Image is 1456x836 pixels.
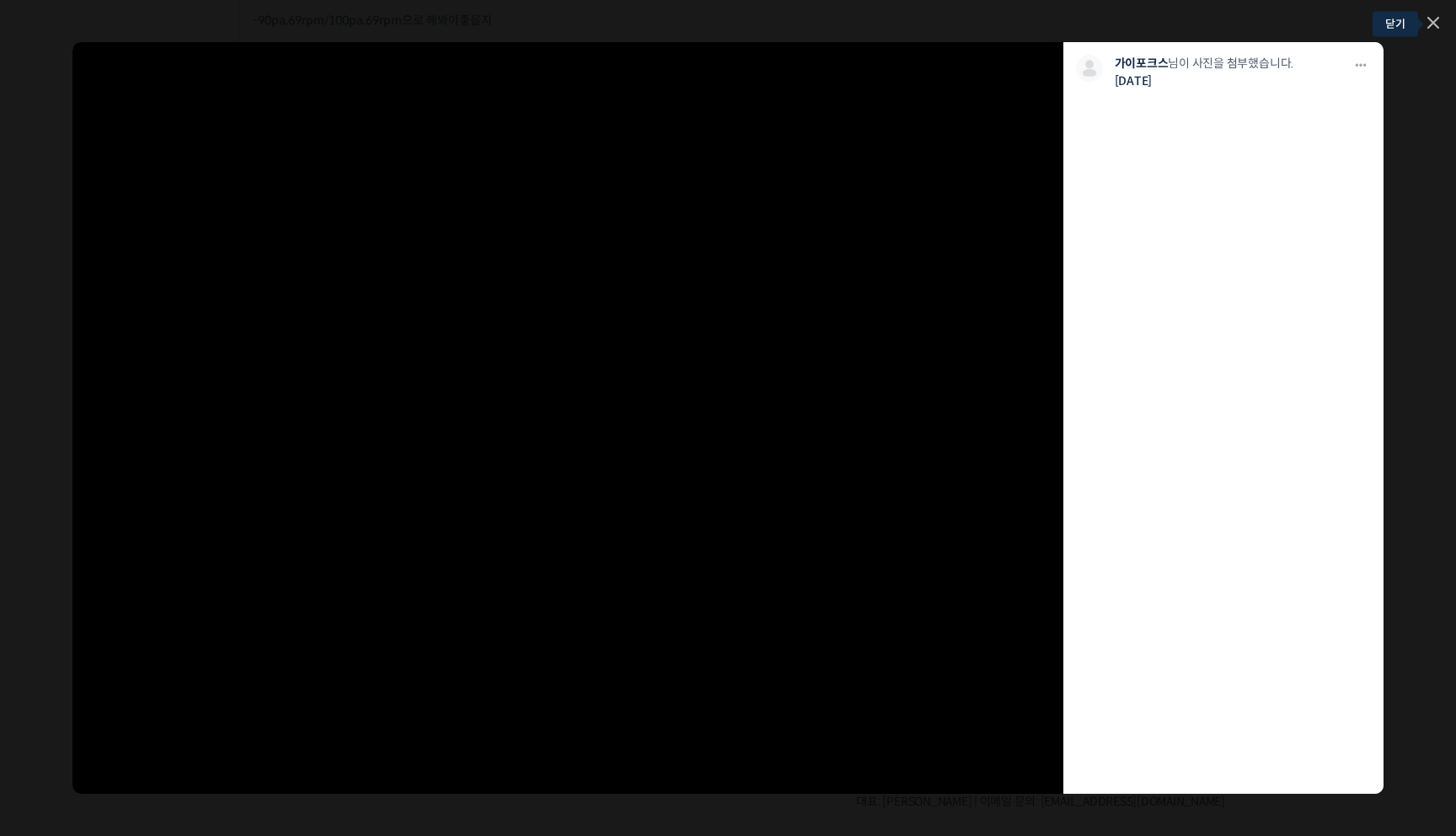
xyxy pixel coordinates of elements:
span: 홈 [53,560,63,573]
p: 님이 사진을 첨부했습니다. [1115,55,1341,72]
a: 가이포크스 [1115,56,1169,71]
span: 대화 [154,560,174,574]
a: 대화 [111,534,217,576]
a: [DATE] [1115,73,1153,88]
a: 홈 [5,534,111,576]
img: 프로필 사진 [1076,55,1103,82]
span: 설정 [260,560,281,573]
a: 설정 [217,534,324,576]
